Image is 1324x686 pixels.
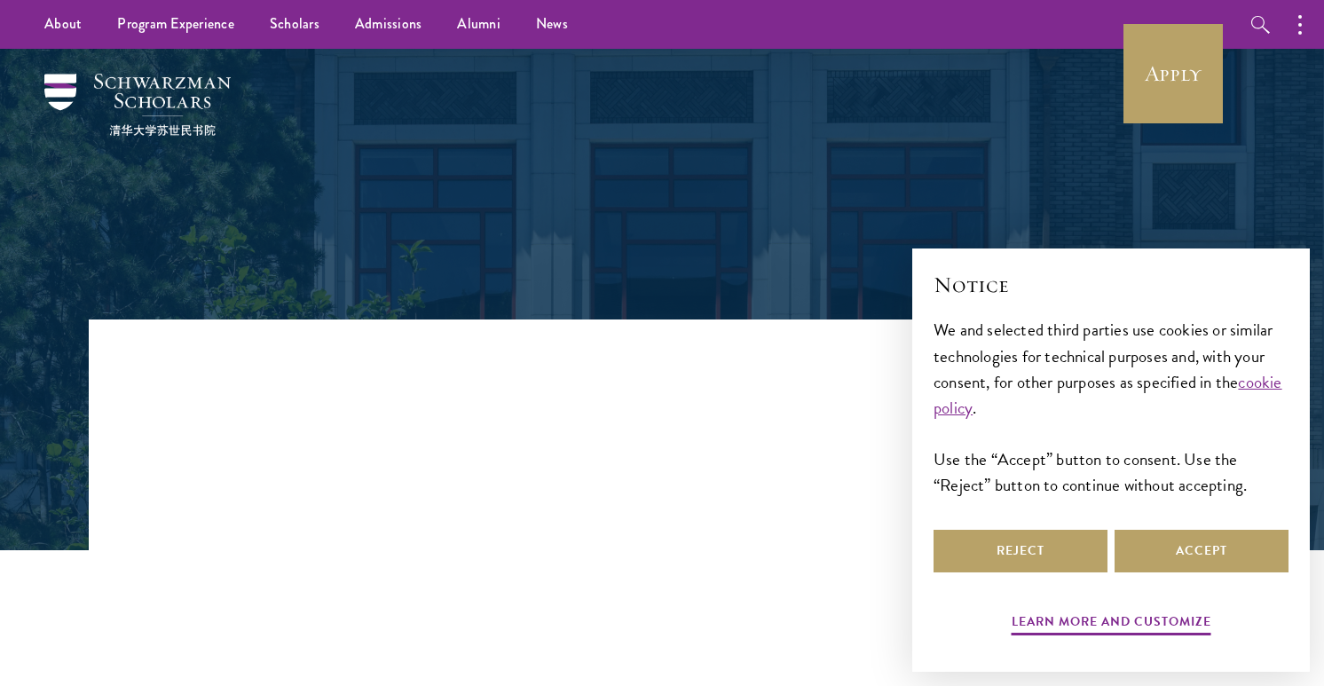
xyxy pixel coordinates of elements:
[934,530,1107,572] button: Reject
[1115,530,1289,572] button: Accept
[934,317,1289,497] div: We and selected third parties use cookies or similar technologies for technical purposes and, wit...
[1012,611,1211,638] button: Learn more and customize
[1123,24,1223,123] a: Apply
[934,369,1282,421] a: cookie policy
[934,270,1289,300] h2: Notice
[44,74,231,136] img: Schwarzman Scholars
